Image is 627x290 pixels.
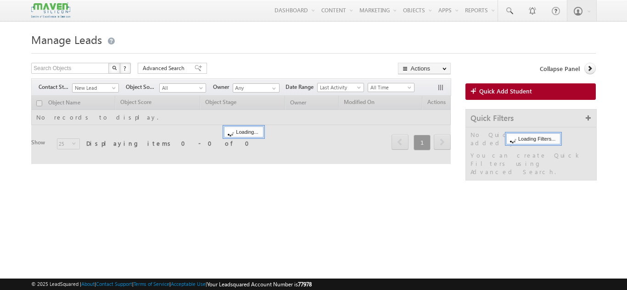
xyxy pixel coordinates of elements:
[368,83,414,92] a: All Time
[233,83,280,93] input: Type to Search
[224,126,263,137] div: Loading...
[72,83,119,93] a: New Lead
[96,281,132,287] a: Contact Support
[213,83,233,91] span: Owner
[39,83,72,91] span: Contact Stage
[143,64,187,72] span: Advanced Search
[120,63,131,74] button: ?
[112,66,117,70] img: Search
[31,280,312,289] span: © 2025 LeadSquared | | | | |
[465,83,596,100] a: Quick Add Student
[31,2,70,18] img: Custom Logo
[160,84,203,92] span: All
[123,64,128,72] span: ?
[126,83,159,91] span: Object Source
[479,87,532,95] span: Quick Add Student
[267,84,279,93] a: Show All Items
[398,63,451,74] button: Actions
[540,65,580,73] span: Collapse Panel
[368,83,412,92] span: All Time
[286,83,317,91] span: Date Range
[207,281,312,288] span: Your Leadsquared Account Number is
[73,84,116,92] span: New Lead
[134,281,169,287] a: Terms of Service
[298,281,312,288] span: 77978
[81,281,95,287] a: About
[317,83,364,92] a: Last Activity
[171,281,206,287] a: Acceptable Use
[159,83,206,93] a: All
[506,133,560,144] div: Loading Filters...
[318,83,361,92] span: Last Activity
[31,32,102,47] span: Manage Leads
